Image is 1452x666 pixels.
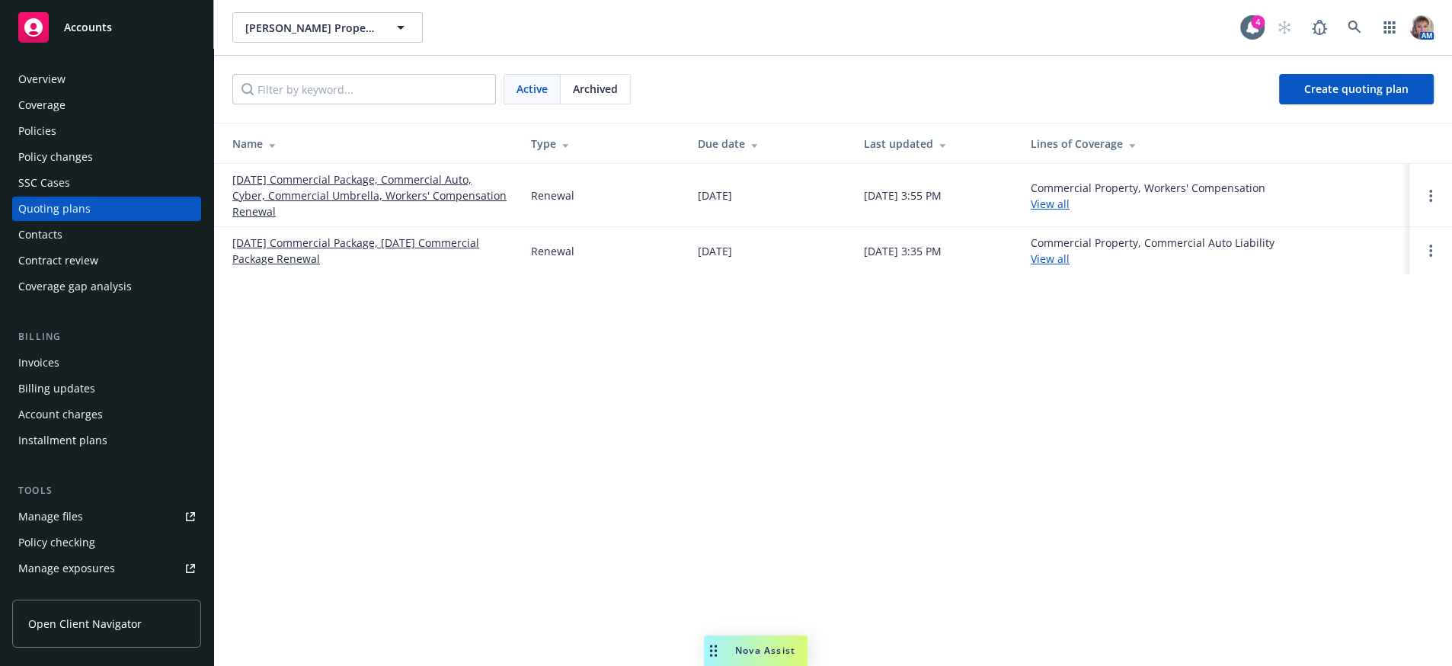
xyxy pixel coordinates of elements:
a: View all [1031,197,1070,211]
div: Last updated [864,136,1006,152]
a: Switch app [1374,12,1405,43]
a: Manage certificates [12,582,201,607]
div: Installment plans [18,428,107,453]
div: Type [531,136,673,152]
div: Overview [18,67,66,91]
a: View all [1031,251,1070,266]
a: [DATE] Commercial Package, Commercial Auto, Cyber, Commercial Umbrella, Workers' Compensation Ren... [232,171,507,219]
a: Quoting plans [12,197,201,221]
div: Contract review [18,248,98,273]
div: Renewal [531,187,574,203]
div: Invoices [18,351,59,375]
a: Contacts [12,223,201,247]
a: Manage files [12,504,201,529]
a: [DATE] Commercial Package, [DATE] Commercial Package Renewal [232,235,507,267]
a: Billing updates [12,376,201,401]
div: Drag to move [704,636,723,666]
a: Policy changes [12,145,201,169]
span: Create quoting plan [1304,82,1409,96]
div: Tools [12,483,201,498]
div: Coverage [18,93,66,117]
a: Start snowing [1269,12,1300,43]
div: Due date [698,136,840,152]
div: Name [232,136,507,152]
a: Accounts [12,6,201,49]
a: Manage exposures [12,556,201,581]
span: [PERSON_NAME] Property Ventures, LLC [245,20,377,36]
div: [DATE] 3:55 PM [864,187,942,203]
div: [DATE] [698,187,732,203]
span: Archived [573,81,618,97]
div: Renewal [531,243,574,259]
div: Coverage gap analysis [18,274,132,299]
div: Policy checking [18,530,95,555]
div: Manage files [18,504,83,529]
span: Active [517,81,548,97]
button: Nova Assist [704,636,808,666]
a: Open options [1422,187,1440,205]
div: Manage exposures [18,556,115,581]
div: 4 [1251,15,1265,29]
div: Lines of Coverage [1031,136,1397,152]
a: Search [1339,12,1370,43]
a: Report a Bug [1304,12,1335,43]
div: Contacts [18,223,62,247]
span: Nova Assist [735,644,795,657]
a: Overview [12,67,201,91]
a: Policy checking [12,530,201,555]
span: Open Client Navigator [28,616,142,632]
input: Filter by keyword... [232,74,496,104]
img: photo [1409,15,1434,40]
div: Policy changes [18,145,93,169]
div: Billing [12,329,201,344]
a: Create quoting plan [1279,74,1434,104]
a: Invoices [12,351,201,375]
a: Installment plans [12,428,201,453]
div: [DATE] [698,243,732,259]
a: SSC Cases [12,171,201,195]
div: Quoting plans [18,197,91,221]
div: SSC Cases [18,171,70,195]
span: Accounts [64,21,112,34]
div: Policies [18,119,56,143]
a: Account charges [12,402,201,427]
a: Open options [1422,242,1440,260]
div: Commercial Property, Commercial Auto Liability [1031,235,1274,267]
div: Account charges [18,402,103,427]
a: Coverage [12,93,201,117]
div: Billing updates [18,376,95,401]
div: Commercial Property, Workers' Compensation [1031,180,1265,212]
a: Contract review [12,248,201,273]
button: [PERSON_NAME] Property Ventures, LLC [232,12,423,43]
a: Coverage gap analysis [12,274,201,299]
a: Policies [12,119,201,143]
div: Manage certificates [18,582,118,607]
div: [DATE] 3:35 PM [864,243,942,259]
